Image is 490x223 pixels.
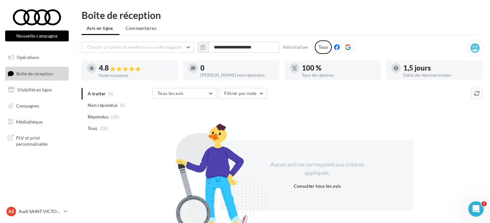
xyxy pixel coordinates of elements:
span: Visibilité en ligne [17,87,52,92]
p: Audi SAINT VICTORET [19,208,61,215]
span: Commentaires [126,25,156,31]
span: Médiathèque [16,119,42,124]
span: Campagnes [16,103,39,108]
div: Aucun avis ne correspond aux critères appliqués. [262,160,372,177]
button: Filtrer par note [219,88,267,99]
div: [PERSON_NAME] non répondus [200,73,274,77]
div: 1,5 jours [403,64,477,72]
span: Opérations [17,55,39,60]
span: AS [8,208,14,215]
span: Tous [88,125,97,132]
span: (28) [111,114,119,119]
a: Médiathèque [4,115,70,129]
button: Consulter tous les avis [291,182,343,190]
span: Boîte de réception [16,71,53,76]
div: Note moyenne [99,73,173,78]
div: Délai de réponse moyen [403,73,477,77]
a: AS Audi SAINT VICTORET [5,205,69,218]
a: Campagnes [4,99,70,113]
span: Répondus [88,114,109,120]
button: Tous les avis [152,88,216,99]
span: Non répondus [88,102,118,108]
button: Choisir un point de vente ou un code magasin [82,42,194,53]
a: Visibilité en ligne [4,83,70,97]
a: Boîte de réception [4,67,70,81]
a: Opérations [4,51,70,64]
button: Nouvelle campagne [5,30,69,41]
iframe: Intercom live chat [468,201,484,217]
span: (0) [120,103,126,108]
a: PLV et print personnalisable [4,131,70,150]
span: 1 [481,201,486,206]
span: (28) [100,126,108,131]
span: Choisir un point de vente ou un code magasin [87,44,182,50]
div: 100 % [302,64,376,72]
span: Tous les avis [158,90,184,96]
div: Tous [315,40,332,54]
div: 4.8 [99,64,173,72]
div: Boîte de réception [82,10,482,20]
div: Taux de réponse [302,73,376,77]
span: PLV et print personnalisable [16,133,66,147]
button: Réinitialiser [280,43,311,51]
div: 0 [200,64,274,72]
